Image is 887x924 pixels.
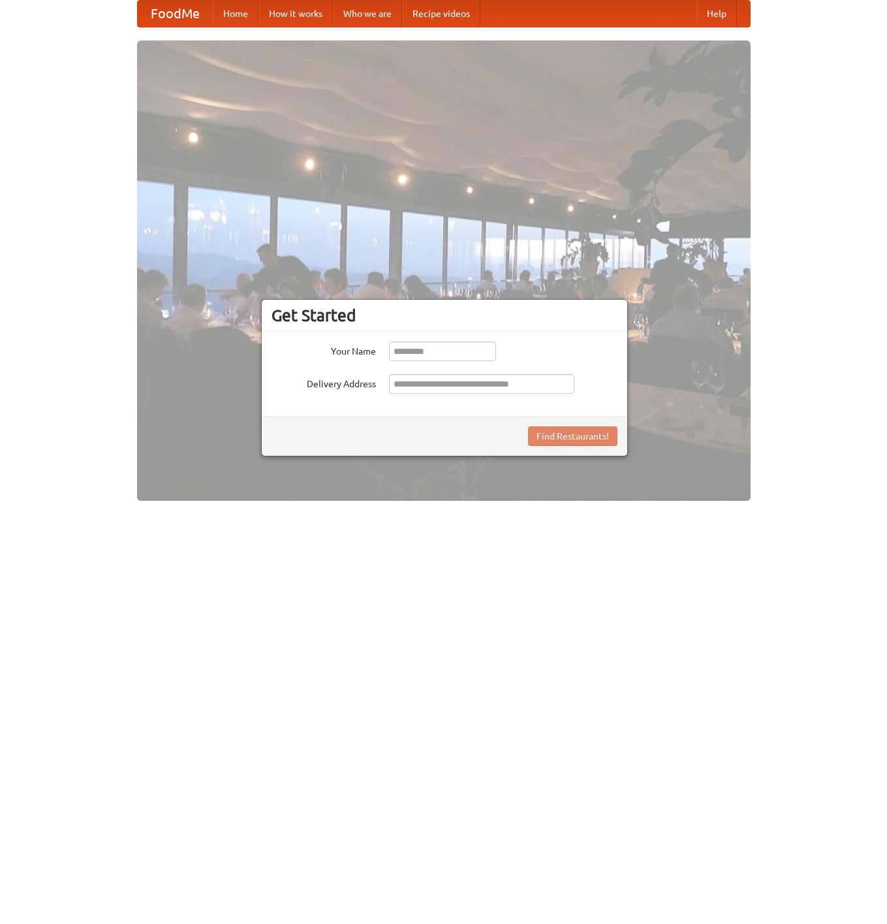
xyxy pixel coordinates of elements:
[213,1,258,27] a: Home
[696,1,737,27] a: Help
[272,306,617,325] h3: Get Started
[272,374,376,390] label: Delivery Address
[528,426,617,446] button: Find Restaurants!
[402,1,480,27] a: Recipe videos
[258,1,333,27] a: How it works
[272,342,376,358] label: Your Name
[138,1,213,27] a: FoodMe
[333,1,402,27] a: Who we are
